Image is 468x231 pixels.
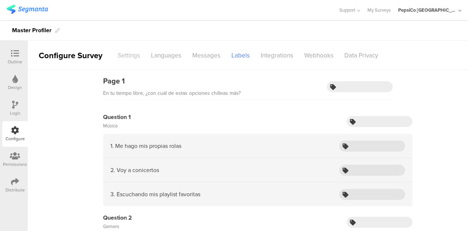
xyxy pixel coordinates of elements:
div: 3. Escuchando mis playlist favoritas [110,190,200,198]
div: Gamers [103,222,132,231]
div: Question 2 [103,213,132,222]
div: Outline [8,59,22,65]
div: Configure [5,135,25,142]
div: Design [8,84,22,91]
img: segmanta logo [7,5,48,14]
div: Messages [187,49,226,62]
div: Page 1 [103,75,241,86]
div: 1. Me hago mis propias rolas [110,142,181,150]
div: En tu tiempo libre, ¿con cuál de estas opciones chilleas más? [103,89,241,98]
span: Support [339,7,355,14]
div: Master Profiler [12,25,52,36]
div: Settings [112,49,146,62]
div: Languages [146,49,187,62]
div: Data Privacy [339,49,384,62]
div: Question 1 [103,113,131,122]
div: Música [103,122,131,130]
div: Distribute [5,187,25,193]
div: Logic [10,110,20,116]
div: Webhooks [299,49,339,62]
div: PepsiCo [GEOGRAPHIC_DATA] [398,7,457,14]
div: Labels [226,49,255,62]
div: Integrations [255,49,299,62]
div: Permissions [3,161,27,168]
div: 2. Voy a conicertos [110,166,159,174]
div: Configure Survey [28,49,112,62]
